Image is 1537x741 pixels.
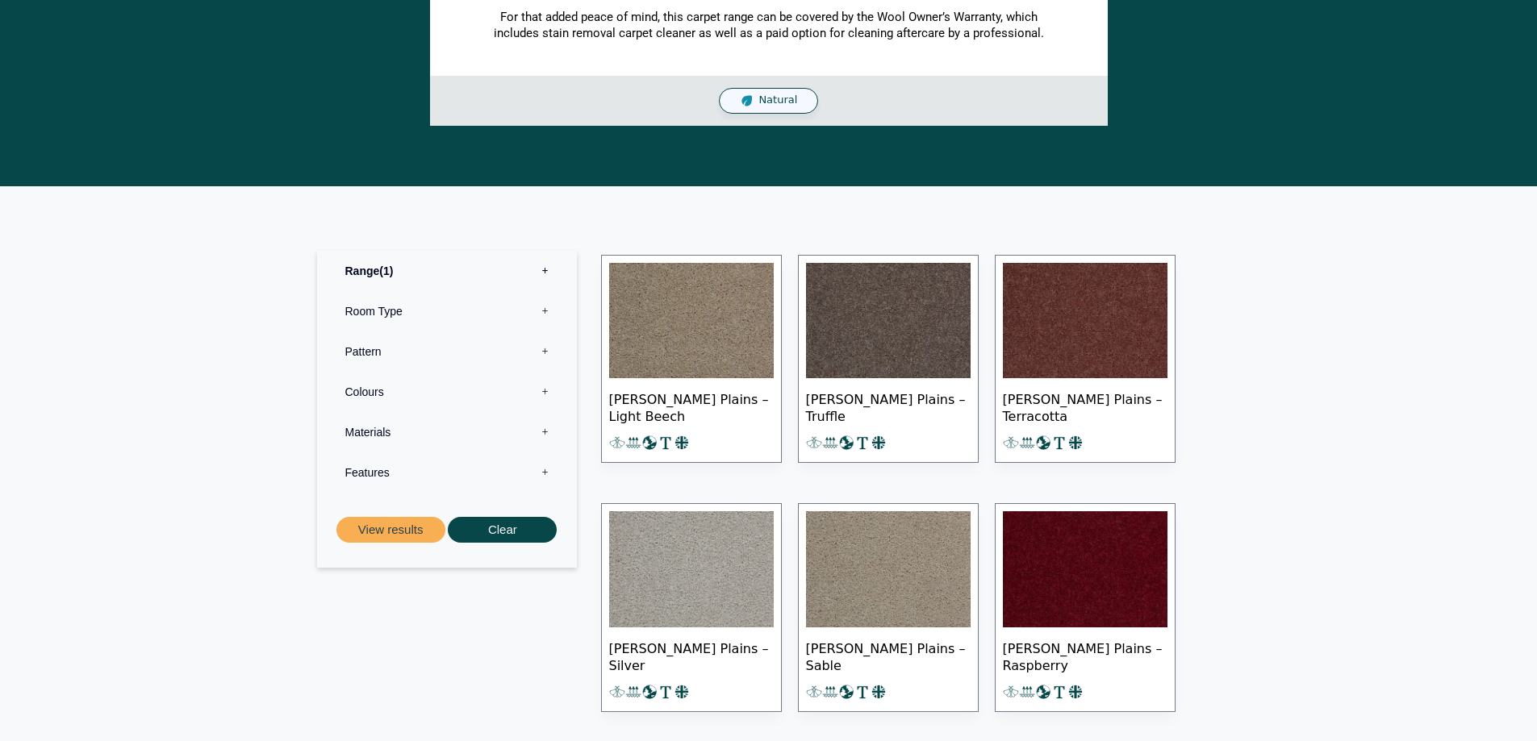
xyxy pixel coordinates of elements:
img: Tomkinson Plains Light Beach [609,263,774,379]
label: Range [329,251,565,291]
label: Room Type [329,291,565,331]
span: 1 [379,264,393,277]
span: [PERSON_NAME] Plains – Light Beech [609,378,774,435]
span: [PERSON_NAME] Plains – Sable [806,627,971,684]
a: [PERSON_NAME] Plains – Raspberry [995,503,1176,712]
span: [PERSON_NAME] Plains – Silver [609,627,774,684]
span: [PERSON_NAME] Plains – Truffle [806,378,971,435]
img: Tomkinson Plains - Silver [609,511,774,627]
a: [PERSON_NAME] Plains – Light Beech [601,255,782,464]
img: Tomkinson Plains - Sable [806,511,971,627]
label: Features [329,452,565,493]
span: Natural [758,94,797,107]
label: Materials [329,412,565,452]
img: Tomkinson Plains - Raspberry [1003,511,1167,627]
label: Colours [329,372,565,412]
button: View results [336,517,445,543]
a: [PERSON_NAME] Plains – Truffle [798,255,979,464]
label: Pattern [329,331,565,372]
a: [PERSON_NAME] Plains – Sable [798,503,979,712]
a: [PERSON_NAME] Plains – Terracotta [995,255,1176,464]
a: [PERSON_NAME] Plains – Silver [601,503,782,712]
span: [PERSON_NAME] Plains – Terracotta [1003,378,1167,435]
button: Clear [448,517,557,543]
img: Tomkinson Plains - Terracotta [1003,263,1167,379]
img: Tomkinson Plains - Truffle [806,263,971,379]
span: [PERSON_NAME] Plains – Raspberry [1003,627,1167,684]
p: For that added peace of mind, this carpet range can be covered by the Wool Owner’s Warranty, whic... [491,10,1047,41]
